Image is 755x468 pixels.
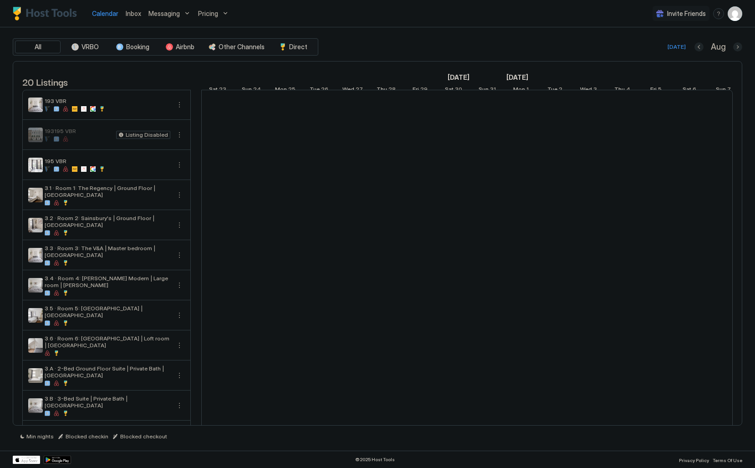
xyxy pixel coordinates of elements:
span: 3.2 · Room 2: Sainsbury's | Ground Floor | [GEOGRAPHIC_DATA] [45,215,170,228]
a: September 1, 2025 [511,84,531,97]
div: menu [174,220,185,231]
span: Sat [445,86,454,95]
span: 3 [593,86,597,95]
span: 2 [559,86,562,95]
div: listing image [28,188,43,202]
div: listing image [28,248,43,262]
a: August 25, 2025 [273,84,298,97]
div: menu [174,400,185,411]
span: 30 [455,86,462,95]
button: All [15,41,61,53]
span: 3.A · 2-Bed Ground Floor Suite | Private Bath | [GEOGRAPHIC_DATA] [45,365,170,379]
span: Fri [650,86,657,95]
a: September 3, 2025 [578,84,599,97]
span: Calendar [92,10,118,17]
button: More options [174,99,185,110]
span: 1 [526,86,529,95]
a: Google Play Store [44,456,71,464]
div: menu [174,159,185,170]
div: listing image [28,128,43,142]
a: Privacy Policy [679,455,709,464]
button: More options [174,400,185,411]
span: 28 [388,86,396,95]
div: listing image [28,308,43,323]
button: Previous month [694,42,704,51]
span: All [35,43,41,51]
div: menu [174,190,185,201]
span: 27 [356,86,363,95]
span: Aug [711,42,726,52]
div: listing image [28,398,43,413]
span: 3.B · 3-Bed Suite | Private Bath | [GEOGRAPHIC_DATA] [45,395,170,409]
a: August 8, 2025 [445,71,472,84]
span: Sun [716,86,726,95]
span: © 2025 Host Tools [355,457,395,463]
span: Thu [614,86,625,95]
div: listing image [28,338,43,353]
div: menu [713,8,724,19]
a: Inbox [126,9,141,18]
button: Next month [733,42,742,51]
span: 7 [727,86,731,95]
span: 24 [253,86,261,95]
a: Host Tools Logo [13,7,81,21]
span: Wed [342,86,354,95]
button: More options [174,159,185,170]
button: More options [174,220,185,231]
span: Other Channels [219,43,265,51]
a: August 26, 2025 [307,84,331,97]
span: Terms Of Use [713,458,742,463]
span: Sat [209,86,218,95]
span: Sun [479,86,489,95]
span: 23 [219,86,226,95]
span: 193 VBR [45,98,170,104]
span: Airbnb [176,43,194,51]
span: 3.6 · Room 6: [GEOGRAPHIC_DATA] | Loft room | [GEOGRAPHIC_DATA] [45,335,170,349]
span: Blocked checkout [120,433,167,440]
span: 3.3 · Room 3: The V&A | Master bedroom | [GEOGRAPHIC_DATA] [45,245,170,258]
a: Calendar [92,9,118,18]
span: Sun [242,86,252,95]
span: Pricing [198,10,218,18]
span: 193195 VBR [45,128,112,134]
div: menu [174,129,185,140]
a: August 27, 2025 [340,84,365,97]
a: Terms Of Use [713,455,742,464]
span: Thu [377,86,387,95]
div: menu [174,370,185,381]
span: 29 [420,86,428,95]
span: Wed [580,86,592,95]
button: More options [174,250,185,261]
span: 3.4 · Room 4: [PERSON_NAME] Modern | Large room | [PERSON_NAME] [45,275,170,288]
span: Inbox [126,10,141,17]
span: 6 [693,86,696,95]
span: Booking [126,43,149,51]
button: Direct [270,41,316,53]
a: September 5, 2025 [648,84,664,97]
span: Mon [275,86,287,95]
button: Booking [110,41,155,53]
span: 25 [288,86,296,95]
a: App Store [13,456,40,464]
span: 5 [658,86,662,95]
button: Other Channels [204,41,269,53]
button: More options [174,129,185,140]
div: listing image [28,368,43,383]
span: Blocked checkin [66,433,108,440]
a: September 1, 2025 [504,71,531,84]
span: 3.5 · Room 5: [GEOGRAPHIC_DATA] | [GEOGRAPHIC_DATA] [45,305,170,319]
span: Min nights [26,433,54,440]
a: August 24, 2025 [240,84,263,97]
span: Mon [513,86,525,95]
button: More options [174,340,185,351]
a: September 2, 2025 [545,84,565,97]
span: Sat [683,86,691,95]
button: [DATE] [666,41,687,52]
button: More options [174,190,185,201]
button: More options [174,310,185,321]
span: 4 [626,86,630,95]
a: September 7, 2025 [714,84,733,97]
div: listing image [28,218,43,232]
